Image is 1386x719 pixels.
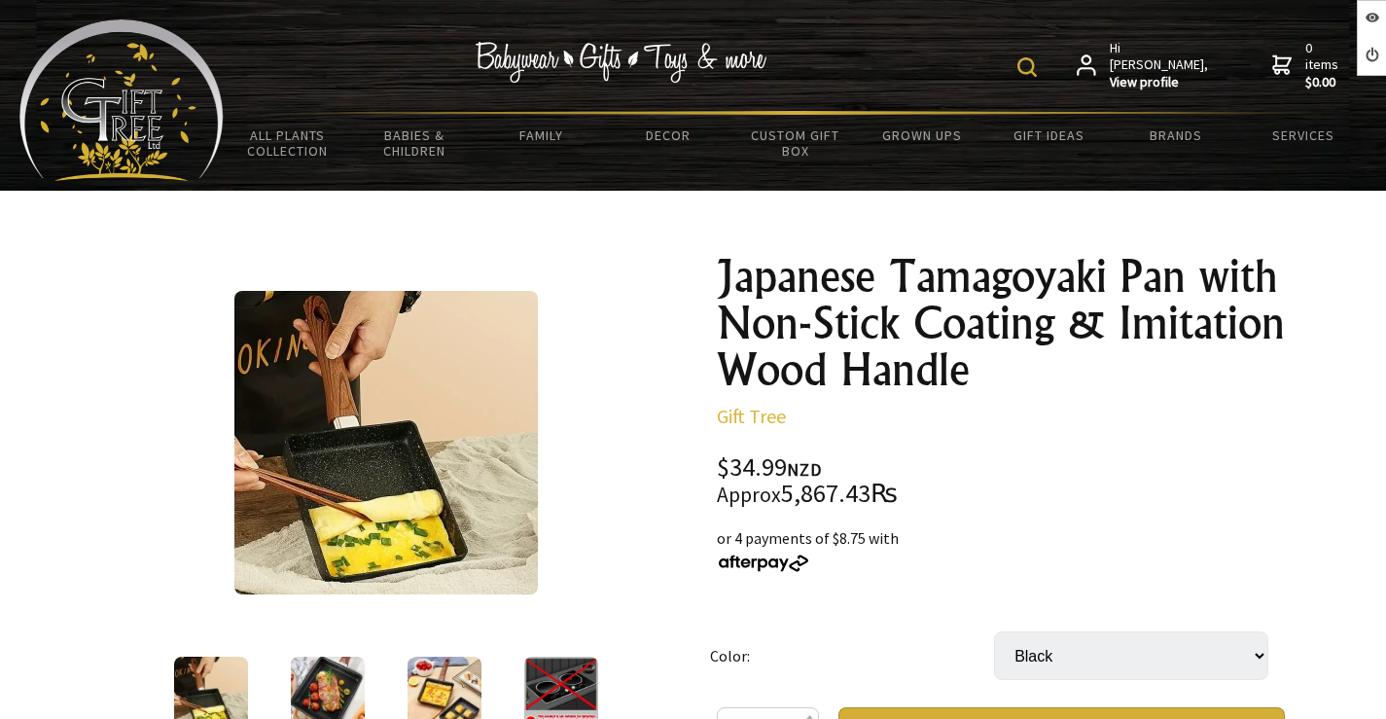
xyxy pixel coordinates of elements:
a: Gift Ideas [985,115,1113,156]
a: Brands [1113,115,1240,156]
a: Babies & Children [351,115,479,171]
img: Japanese Tamagoyaki Pan with Non-Stick Coating & Imitation Wood Handle [234,291,538,594]
a: Grown Ups [859,115,986,156]
a: All Plants Collection [224,115,351,171]
img: Babyware - Gifts - Toys and more... [19,19,224,181]
a: Gift Tree [717,404,786,428]
td: Color: [710,604,994,707]
img: product search [1017,57,1037,77]
strong: $0.00 [1305,74,1342,91]
span: Hi [PERSON_NAME], [1110,40,1210,91]
small: Approx [717,482,781,508]
a: Family [478,115,605,156]
a: Hi [PERSON_NAME],View profile [1077,40,1210,91]
span: 0 items [1305,39,1342,91]
img: Afterpay [717,555,810,572]
a: Services [1240,115,1368,156]
div: $34.99 5,867.43₨ [717,455,1285,507]
strong: View profile [1110,74,1210,91]
a: Custom Gift Box [731,115,859,171]
a: 0 items$0.00 [1272,40,1342,91]
div: or 4 payments of $8.75 with [717,526,1285,573]
h1: Japanese Tamagoyaki Pan with Non-Stick Coating & Imitation Wood Handle [717,253,1285,393]
span: NZD [787,458,822,481]
a: Decor [605,115,732,156]
img: Babywear - Gifts - Toys & more [475,42,766,83]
